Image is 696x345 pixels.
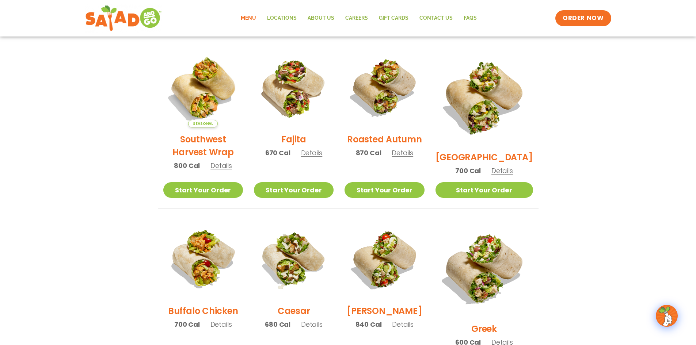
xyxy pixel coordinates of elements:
[174,161,200,170] span: 800 Cal
[301,320,323,329] span: Details
[265,319,290,329] span: 680 Cal
[355,319,382,329] span: 840 Cal
[345,219,424,299] img: Product photo for Cobb Wrap
[373,10,414,27] a: GIFT CARDS
[455,166,481,176] span: 700 Cal
[235,10,482,27] nav: Menu
[471,322,497,335] h2: Greek
[265,148,290,158] span: 670 Cal
[436,48,533,145] img: Product photo for BBQ Ranch Wrap
[491,166,513,175] span: Details
[163,133,243,158] h2: Southwest Harvest Wrap
[657,306,677,326] img: wpChatIcon
[254,48,334,127] img: Product photo for Fajita Wrap
[347,304,422,317] h2: [PERSON_NAME]
[278,304,310,317] h2: Caesar
[210,320,232,329] span: Details
[563,14,604,23] span: ORDER NOW
[235,10,262,27] a: Menu
[210,161,232,170] span: Details
[163,48,243,127] img: Product photo for Southwest Harvest Wrap
[392,148,413,157] span: Details
[163,182,243,198] a: Start Your Order
[345,48,424,127] img: Product photo for Roasted Autumn Wrap
[555,10,611,26] a: ORDER NOW
[347,133,422,146] h2: Roasted Autumn
[174,319,200,329] span: 700 Cal
[458,10,482,27] a: FAQs
[392,320,414,329] span: Details
[356,148,381,158] span: 870 Cal
[302,10,340,27] a: About Us
[85,4,162,33] img: new-SAG-logo-768×292
[436,151,533,164] h2: [GEOGRAPHIC_DATA]
[163,219,243,299] img: Product photo for Buffalo Chicken Wrap
[168,304,238,317] h2: Buffalo Chicken
[281,133,306,146] h2: Fajita
[436,219,533,317] img: Product photo for Greek Wrap
[254,182,334,198] a: Start Your Order
[340,10,373,27] a: Careers
[436,182,533,198] a: Start Your Order
[345,182,424,198] a: Start Your Order
[254,219,334,299] img: Product photo for Caesar Wrap
[301,148,323,157] span: Details
[414,10,458,27] a: Contact Us
[262,10,302,27] a: Locations
[188,120,218,127] span: Seasonal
